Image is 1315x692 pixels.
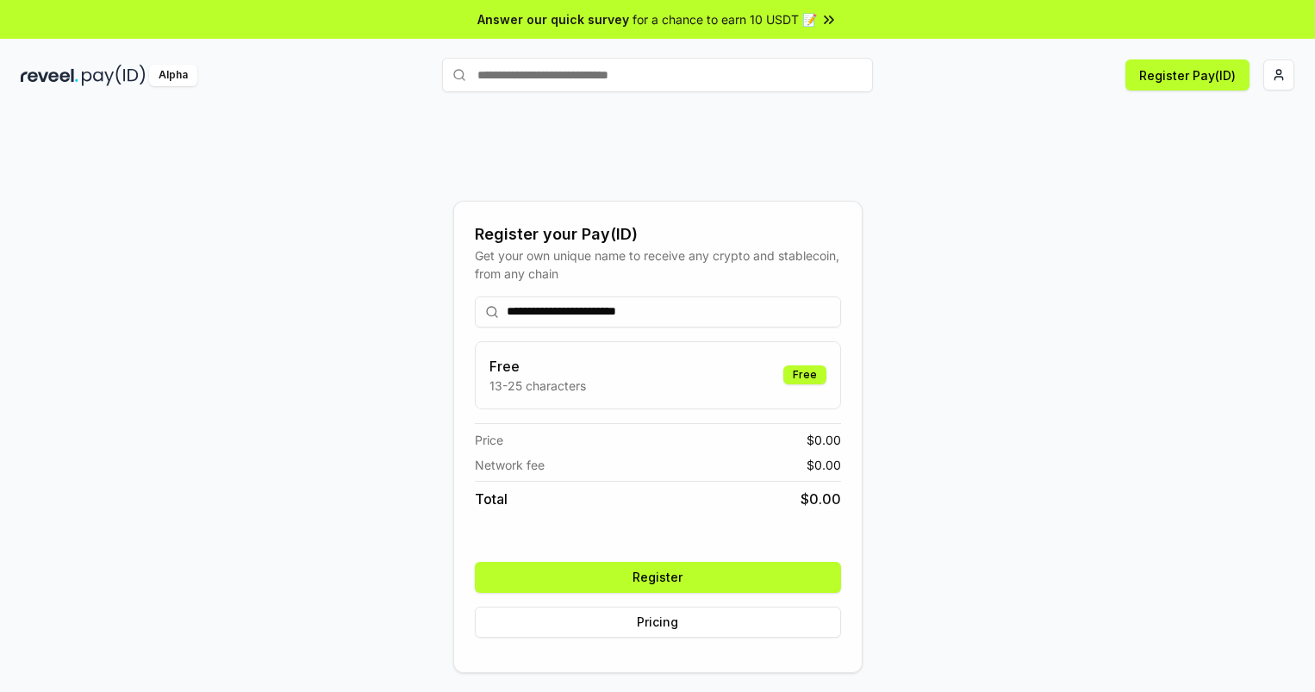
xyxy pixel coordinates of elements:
[633,10,817,28] span: for a chance to earn 10 USDT 📝
[475,607,841,638] button: Pricing
[21,65,78,86] img: reveel_dark
[807,431,841,449] span: $ 0.00
[475,456,545,474] span: Network fee
[1125,59,1250,90] button: Register Pay(ID)
[475,489,508,509] span: Total
[475,562,841,593] button: Register
[475,431,503,449] span: Price
[489,377,586,395] p: 13-25 characters
[149,65,197,86] div: Alpha
[475,222,841,246] div: Register your Pay(ID)
[475,246,841,283] div: Get your own unique name to receive any crypto and stablecoin, from any chain
[801,489,841,509] span: $ 0.00
[489,356,586,377] h3: Free
[783,365,826,384] div: Free
[807,456,841,474] span: $ 0.00
[477,10,629,28] span: Answer our quick survey
[82,65,146,86] img: pay_id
